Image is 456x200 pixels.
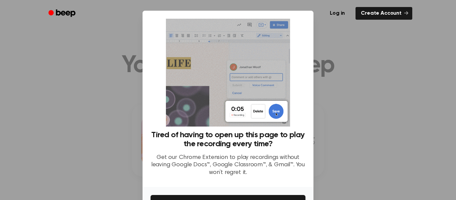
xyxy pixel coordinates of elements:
[44,7,81,20] a: Beep
[356,7,412,20] a: Create Account
[151,131,305,149] h3: Tired of having to open up this page to play the recording every time?
[323,6,352,21] a: Log in
[151,154,305,177] p: Get our Chrome Extension to play recordings without leaving Google Docs™, Google Classroom™, & Gm...
[166,19,290,127] img: Beep extension in action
